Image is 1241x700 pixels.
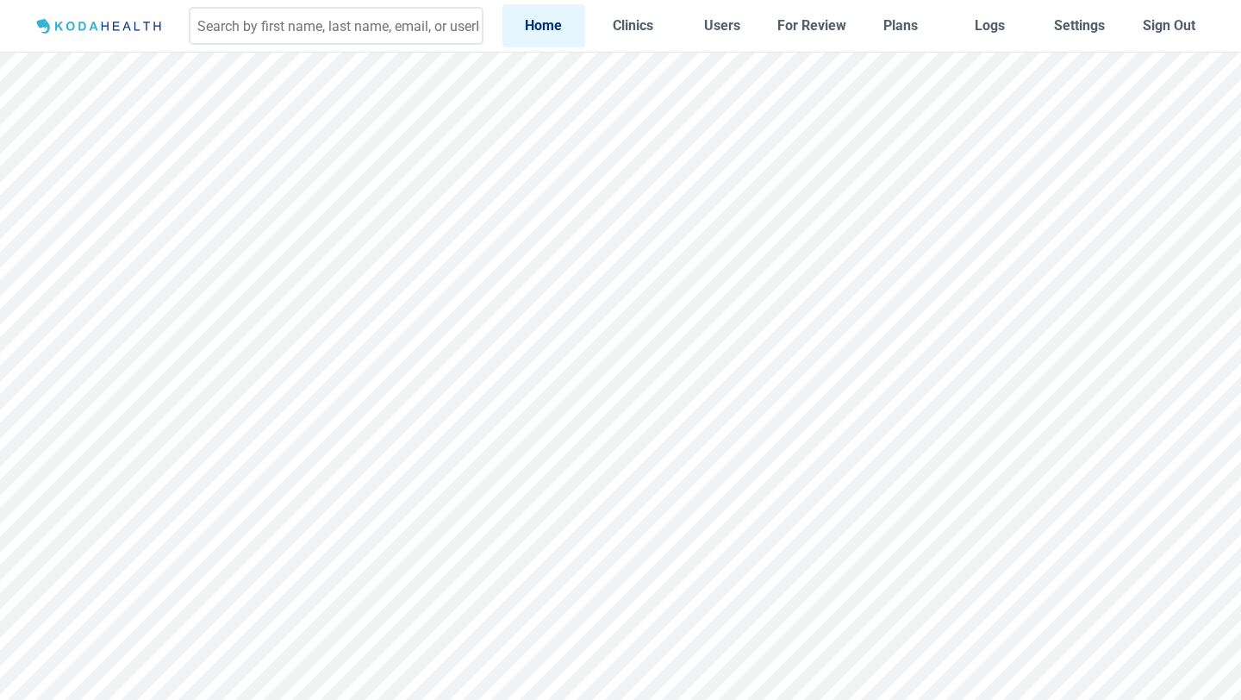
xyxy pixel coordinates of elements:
[31,16,170,37] img: Logo
[1038,4,1121,47] a: Settings
[770,4,853,47] a: For Review
[502,4,585,47] a: Home
[681,4,764,47] a: Users
[592,4,675,47] a: Clinics
[189,7,483,45] input: Search by first name, last name, email, or userId
[1127,4,1210,47] button: Sign Out
[949,4,1032,47] a: Logs
[860,4,943,47] a: Plans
